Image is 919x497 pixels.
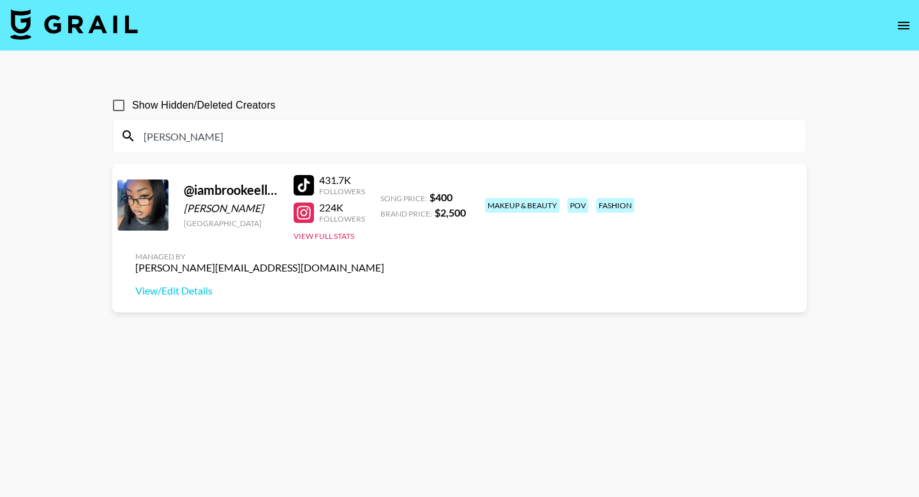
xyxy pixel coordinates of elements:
[567,198,588,213] div: pov
[135,284,384,297] a: View/Edit Details
[430,191,452,203] strong: $ 400
[135,261,384,274] div: [PERSON_NAME][EMAIL_ADDRESS][DOMAIN_NAME]
[132,98,276,113] span: Show Hidden/Deleted Creators
[319,187,365,196] div: Followers
[184,202,278,215] div: [PERSON_NAME]
[294,231,354,241] button: View Full Stats
[435,206,466,218] strong: $ 2,500
[10,9,138,40] img: Grail Talent
[380,209,432,218] span: Brand Price:
[135,252,384,261] div: Managed By
[184,218,278,228] div: [GEOGRAPHIC_DATA]
[136,126,798,146] input: Search by User Name
[485,198,560,213] div: makeup & beauty
[596,198,634,213] div: fashion
[319,214,365,224] div: Followers
[891,13,916,38] button: open drawer
[380,194,427,203] span: Song Price:
[319,201,365,214] div: 224K
[184,182,278,198] div: @ iambrookeellison
[319,174,365,187] div: 431.7K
